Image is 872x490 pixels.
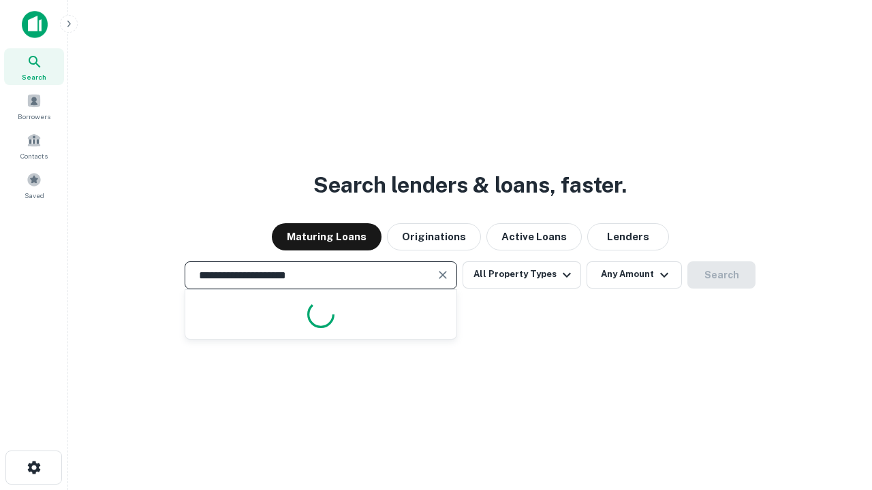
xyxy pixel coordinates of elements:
[22,11,48,38] img: capitalize-icon.png
[272,223,381,250] button: Maturing Loans
[4,167,64,203] a: Saved
[387,223,481,250] button: Originations
[25,190,44,201] span: Saved
[22,71,46,82] span: Search
[587,261,682,289] button: Any Amount
[486,223,582,250] button: Active Loans
[463,261,581,289] button: All Property Types
[18,111,50,122] span: Borrowers
[313,169,627,201] h3: Search lenders & loans, faster.
[4,127,64,164] a: Contacts
[20,150,48,161] span: Contacts
[4,48,64,85] a: Search
[4,88,64,125] a: Borrowers
[804,381,872,446] iframe: Chat Widget
[433,265,452,284] button: Clear
[587,223,669,250] button: Lenders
